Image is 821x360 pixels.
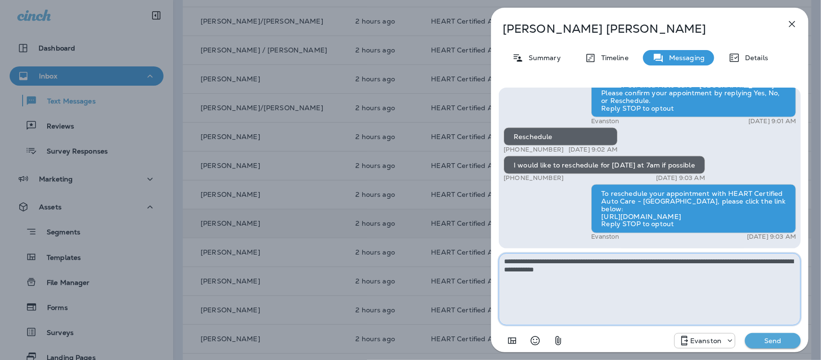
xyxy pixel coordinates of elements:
[504,128,618,146] div: Reschedule
[747,233,796,241] p: [DATE] 9:03 AM
[504,146,564,154] p: [PHONE_NUMBER]
[568,146,618,154] p: [DATE] 9:02 AM
[591,61,796,117] div: Hello [PERSON_NAME], this is a reminder of your scheduled appointment set for [DATE] 7:00 AM at H...
[745,333,801,348] button: Send
[664,54,705,62] p: Messaging
[526,331,545,350] button: Select an emoji
[504,174,564,182] p: [PHONE_NUMBER]
[524,54,561,62] p: Summary
[748,117,796,125] p: [DATE] 9:01 AM
[503,331,522,350] button: Add in a premade template
[591,184,796,233] div: To reschedule your appointment with HEART Certified Auto Care - [GEOGRAPHIC_DATA], please click t...
[596,54,629,62] p: Timeline
[740,54,768,62] p: Details
[591,233,619,241] p: Evanston
[503,22,765,36] p: [PERSON_NAME] [PERSON_NAME]
[690,337,721,345] p: Evanston
[675,335,735,347] div: +1 (847) 892-1225
[753,336,793,345] p: Send
[591,117,619,125] p: Evanston
[656,174,705,182] p: [DATE] 9:03 AM
[504,156,705,174] div: I would like to reschedule for [DATE] at 7am if possible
